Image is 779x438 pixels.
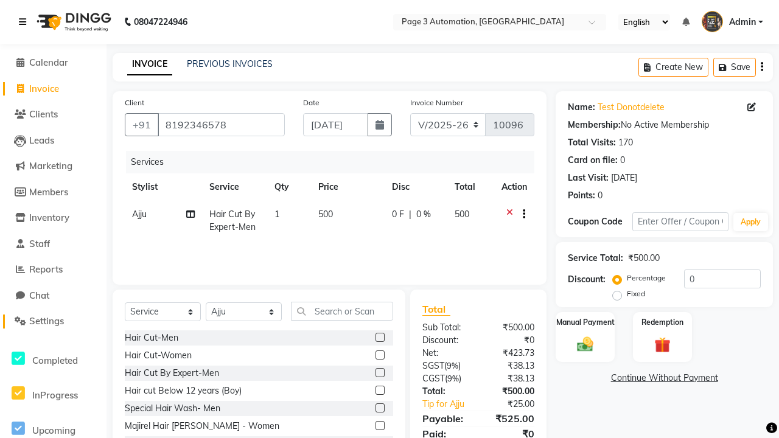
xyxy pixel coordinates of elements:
[478,385,543,398] div: ₹500.00
[29,134,54,146] span: Leads
[3,263,103,277] a: Reports
[311,173,385,201] th: Price
[568,189,595,202] div: Points:
[209,209,256,232] span: Hair Cut By Expert-Men
[32,355,78,366] span: Completed
[132,209,147,220] span: Ajju
[385,173,447,201] th: Disc
[478,347,543,360] div: ₹423.73
[187,58,273,69] a: PREVIOUS INVOICES
[489,398,543,411] div: ₹25.00
[447,374,459,383] span: 9%
[702,11,723,32] img: Admin
[3,211,103,225] a: Inventory
[125,367,219,380] div: Hair Cut By Expert-Men
[29,186,68,198] span: Members
[3,56,103,70] a: Calendar
[568,172,609,184] div: Last Visit:
[572,335,598,353] img: _cash.svg
[125,113,159,136] button: +91
[568,101,595,114] div: Name:
[3,186,103,200] a: Members
[29,160,72,172] span: Marketing
[620,154,625,167] div: 0
[627,288,645,299] label: Fixed
[158,113,285,136] input: Search by Name/Mobile/Email/Code
[125,402,220,415] div: Special Hair Wash- Men
[202,173,268,201] th: Service
[392,208,404,221] span: 0 F
[568,252,623,265] div: Service Total:
[494,173,534,201] th: Action
[618,136,633,149] div: 170
[3,289,103,303] a: Chat
[318,209,333,220] span: 500
[598,101,665,114] a: Test Donotdelete
[31,5,114,39] img: logo
[568,273,606,286] div: Discount:
[632,212,728,231] input: Enter Offer / Coupon Code
[416,208,431,221] span: 0 %
[413,372,478,385] div: ( )
[29,238,50,249] span: Staff
[3,134,103,148] a: Leads
[413,398,489,411] a: Tip for Ajju
[628,252,660,265] div: ₹500.00
[558,372,770,384] a: Continue Without Payment
[422,303,450,316] span: Total
[556,317,615,328] label: Manual Payment
[32,389,78,401] span: InProgress
[29,212,69,223] span: Inventory
[413,347,478,360] div: Net:
[303,97,320,108] label: Date
[478,411,543,426] div: ₹525.00
[29,83,59,94] span: Invoice
[413,411,478,426] div: Payable:
[29,263,63,275] span: Reports
[29,57,68,68] span: Calendar
[126,151,543,173] div: Services
[733,213,768,231] button: Apply
[3,82,103,96] a: Invoice
[29,290,49,301] span: Chat
[478,321,543,334] div: ₹500.00
[568,154,618,167] div: Card on file:
[598,189,603,202] div: 0
[267,173,311,201] th: Qty
[413,385,478,398] div: Total:
[713,58,756,77] button: Save
[409,208,411,221] span: |
[413,321,478,334] div: Sub Total:
[29,315,64,327] span: Settings
[568,119,761,131] div: No Active Membership
[611,172,637,184] div: [DATE]
[32,425,75,436] span: Upcoming
[478,334,543,347] div: ₹0
[422,373,445,384] span: CGST
[125,332,178,344] div: Hair Cut-Men
[125,420,279,433] div: Majirel Hair [PERSON_NAME] - Women
[29,108,58,120] span: Clients
[478,372,543,385] div: ₹38.13
[125,349,192,362] div: Hair Cut-Women
[3,108,103,122] a: Clients
[125,384,242,397] div: Hair cut Below 12 years (Boy)
[641,317,683,328] label: Redemption
[638,58,708,77] button: Create New
[447,173,494,201] th: Total
[729,16,756,29] span: Admin
[291,302,393,321] input: Search or Scan
[568,136,616,149] div: Total Visits:
[568,119,621,131] div: Membership:
[447,361,458,370] span: 9%
[568,215,632,228] div: Coupon Code
[422,360,444,371] span: SGST
[134,5,187,39] b: 08047224946
[649,335,675,355] img: _gift.svg
[3,315,103,328] a: Settings
[410,97,463,108] label: Invoice Number
[3,237,103,251] a: Staff
[478,360,543,372] div: ₹38.13
[274,209,279,220] span: 1
[3,159,103,173] a: Marketing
